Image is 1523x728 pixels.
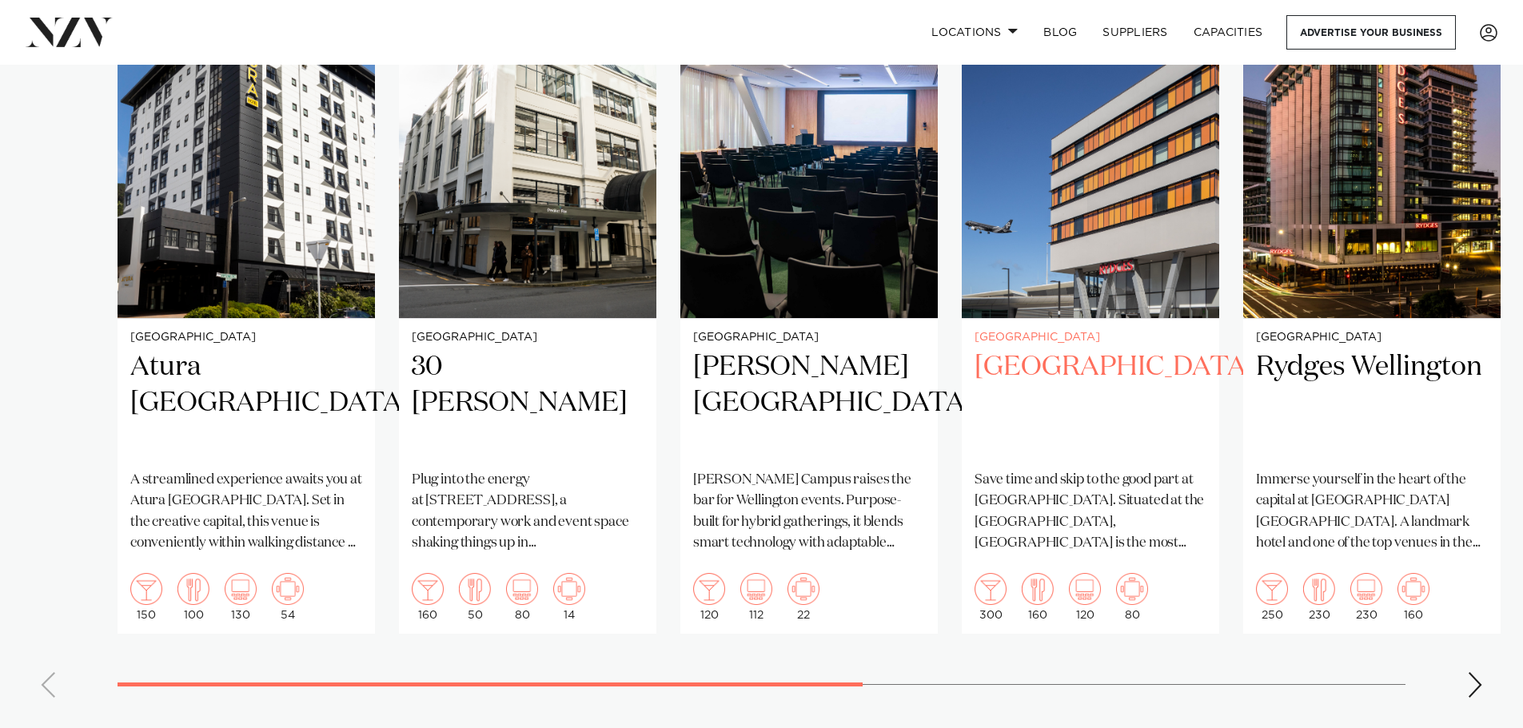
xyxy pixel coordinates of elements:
[412,349,644,457] h2: 30 [PERSON_NAME]
[412,573,444,621] div: 160
[26,18,113,46] img: nzv-logo.png
[412,332,644,344] small: [GEOGRAPHIC_DATA]
[130,349,362,457] h2: Atura [GEOGRAPHIC_DATA]
[177,573,209,605] img: dining.png
[693,573,725,605] img: cocktail.png
[412,470,644,554] p: Plug into the energy at [STREET_ADDRESS], a contemporary work and event space shaking things up i...
[130,470,362,554] p: A streamlined experience awaits you at Atura [GEOGRAPHIC_DATA]. Set in the creative capital, this...
[1303,573,1335,605] img: dining.png
[693,470,925,554] p: [PERSON_NAME] Campus raises the bar for Wellington events. Purpose-built for hybrid gatherings, i...
[177,573,209,621] div: 100
[412,573,444,605] img: cocktail.png
[272,573,304,621] div: 54
[787,573,819,605] img: meeting.png
[975,332,1206,344] small: [GEOGRAPHIC_DATA]
[130,332,362,344] small: [GEOGRAPHIC_DATA]
[693,573,725,621] div: 120
[1090,15,1180,50] a: SUPPLIERS
[1069,573,1101,621] div: 120
[1303,573,1335,621] div: 230
[1256,573,1288,605] img: cocktail.png
[1256,349,1488,457] h2: Rydges Wellington
[1256,332,1488,344] small: [GEOGRAPHIC_DATA]
[1286,15,1456,50] a: Advertise your business
[1116,573,1148,621] div: 80
[740,573,772,605] img: theatre.png
[693,332,925,344] small: [GEOGRAPHIC_DATA]
[459,573,491,605] img: dining.png
[1397,573,1429,605] img: meeting.png
[1022,573,1054,605] img: dining.png
[1031,15,1090,50] a: BLOG
[975,573,1007,621] div: 300
[272,573,304,605] img: meeting.png
[1181,15,1276,50] a: Capacities
[975,470,1206,554] p: Save time and skip to the good part at [GEOGRAPHIC_DATA]. Situated at the [GEOGRAPHIC_DATA], [GEO...
[130,573,162,621] div: 150
[919,15,1031,50] a: Locations
[693,349,925,457] h2: [PERSON_NAME][GEOGRAPHIC_DATA]
[975,573,1007,605] img: cocktail.png
[740,573,772,621] div: 112
[1069,573,1101,605] img: theatre.png
[1350,573,1382,621] div: 230
[130,573,162,605] img: cocktail.png
[459,573,491,621] div: 50
[553,573,585,605] img: meeting.png
[975,349,1206,457] h2: [GEOGRAPHIC_DATA]
[1350,573,1382,605] img: theatre.png
[506,573,538,605] img: theatre.png
[225,573,257,621] div: 130
[1256,573,1288,621] div: 250
[1022,573,1054,621] div: 160
[506,573,538,621] div: 80
[787,573,819,621] div: 22
[553,573,585,621] div: 14
[1116,573,1148,605] img: meeting.png
[1256,470,1488,554] p: Immerse yourself in the heart of the capital at [GEOGRAPHIC_DATA] [GEOGRAPHIC_DATA]. A landmark h...
[225,573,257,605] img: theatre.png
[1397,573,1429,621] div: 160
